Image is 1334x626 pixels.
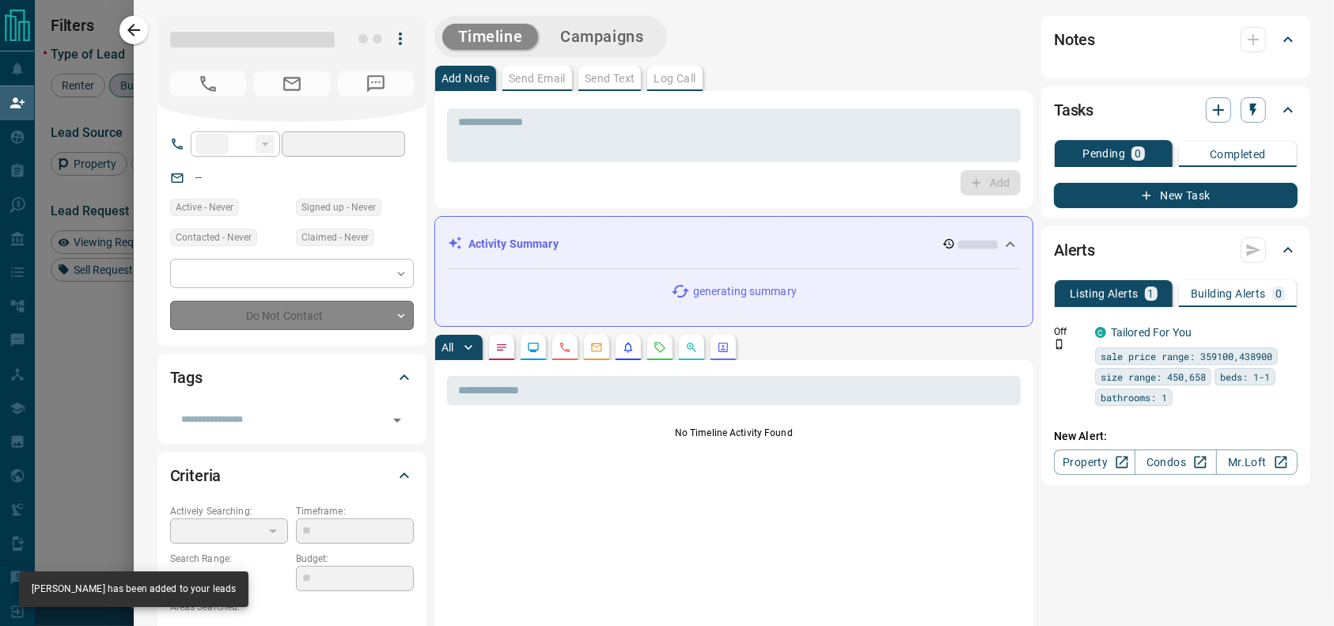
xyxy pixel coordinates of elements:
[590,341,603,354] svg: Emails
[170,71,246,97] span: No Number
[195,171,202,184] a: --
[685,341,698,354] svg: Opportunities
[1148,288,1154,299] p: 1
[1054,27,1095,52] h2: Notes
[176,230,252,245] span: Contacted - Never
[338,71,414,97] span: No Number
[559,341,571,354] svg: Calls
[1054,21,1298,59] div: Notes
[1054,97,1093,123] h2: Tasks
[468,236,559,252] p: Activity Summary
[1095,327,1106,338] div: condos.ca
[442,342,454,353] p: All
[442,73,490,84] p: Add Note
[447,426,1021,440] p: No Timeline Activity Found
[1054,450,1135,475] a: Property
[693,283,797,300] p: generating summary
[296,552,414,566] p: Budget:
[296,504,414,518] p: Timeframe:
[170,457,414,495] div: Criteria
[1054,339,1065,350] svg: Push Notification Only
[544,24,659,50] button: Campaigns
[1054,237,1095,263] h2: Alerts
[1101,389,1167,405] span: bathrooms: 1
[386,409,408,431] button: Open
[1275,288,1282,299] p: 0
[170,463,222,488] h2: Criteria
[170,552,288,566] p: Search Range:
[1220,369,1270,385] span: beds: 1-1
[176,199,233,215] span: Active - Never
[170,566,288,592] p: -- - --
[1191,288,1266,299] p: Building Alerts
[1082,148,1125,159] p: Pending
[170,504,288,518] p: Actively Searching:
[1054,324,1086,339] p: Off
[1101,369,1206,385] span: size range: 450,658
[254,71,330,97] span: No Email
[1216,450,1298,475] a: Mr.Loft
[495,341,508,354] svg: Notes
[1135,450,1216,475] a: Condos
[1054,428,1298,445] p: New Alert:
[170,600,414,614] p: Areas Searched:
[442,24,539,50] button: Timeline
[1101,348,1272,364] span: sale price range: 359100,438900
[301,199,376,215] span: Signed up - Never
[170,301,414,330] div: Do Not Contact
[1070,288,1139,299] p: Listing Alerts
[1054,231,1298,269] div: Alerts
[527,341,540,354] svg: Lead Browsing Activity
[654,341,666,354] svg: Requests
[301,230,369,245] span: Claimed - Never
[1210,149,1266,160] p: Completed
[1054,91,1298,129] div: Tasks
[1054,183,1298,208] button: New Task
[1135,148,1141,159] p: 0
[170,359,414,396] div: Tags
[717,341,730,354] svg: Agent Actions
[448,230,1020,259] div: Activity Summary
[622,341,635,354] svg: Listing Alerts
[32,576,236,602] div: [PERSON_NAME] has been added to your leads
[1111,326,1192,339] a: Tailored For You
[170,365,203,390] h2: Tags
